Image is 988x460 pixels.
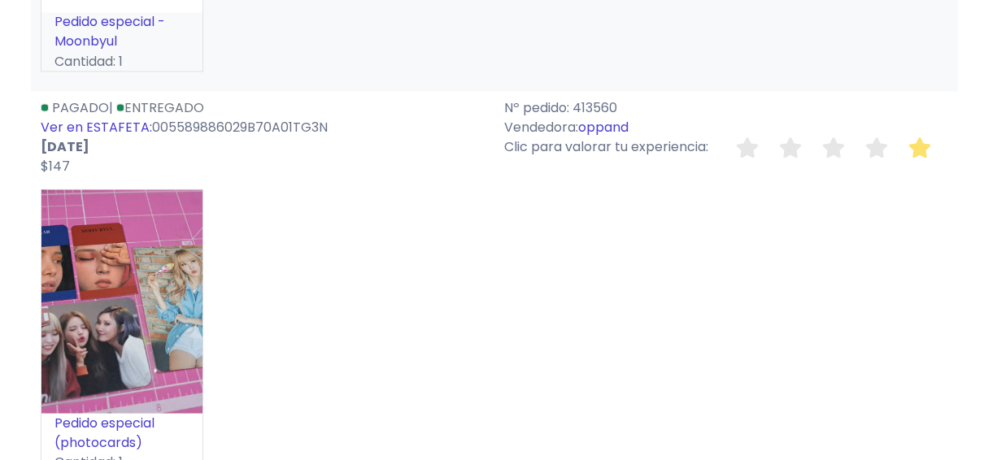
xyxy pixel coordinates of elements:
[504,117,948,137] p: Vendedora:
[578,117,629,136] a: oppand
[504,137,708,155] span: Clic para valorar tu experiencia:
[54,12,165,50] a: Pedido especial - Moonbyul
[116,98,204,116] a: Entregado
[41,189,202,413] img: small_1756419224513.jpeg
[41,156,70,175] span: $147
[41,51,202,71] p: Cantidad: 1
[52,98,109,116] span: Pagado
[54,413,155,451] a: Pedido especial (photocards)
[504,98,948,117] p: Nº pedido: 413560
[41,137,485,156] p: [DATE]
[41,117,152,136] a: Ver en ESTAFETA:
[31,98,494,176] div: | 005589886029B70A01TG3N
